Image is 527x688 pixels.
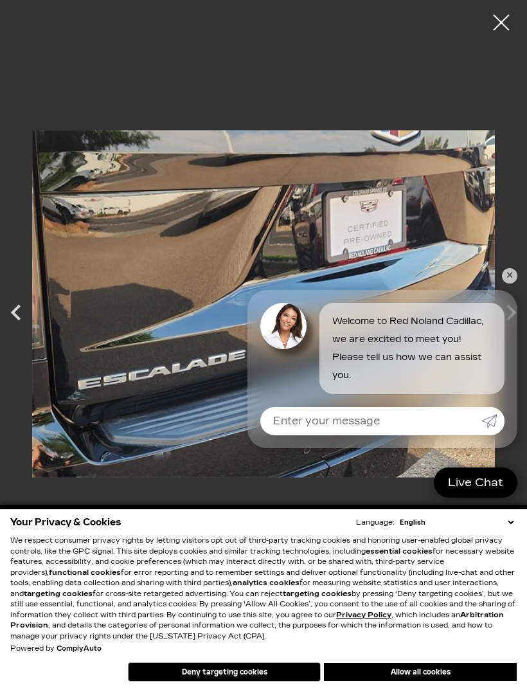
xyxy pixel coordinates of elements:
a: Submit [481,407,505,435]
button: Allow all cookies [324,663,517,681]
img: Used 2022 Black Raven Cadillac Premium Luxury image 28 [32,10,495,598]
div: Powered by [10,645,102,653]
span: Your Privacy & Cookies [10,513,121,531]
input: Enter your message [260,407,481,435]
strong: targeting cookies [283,590,352,598]
strong: analytics cookies [233,579,299,587]
p: We respect consumer privacy rights by letting visitors opt out of third-party tracking cookies an... [10,536,517,642]
div: Welcome to Red Noland Cadillac, we are excited to meet you! Please tell us how we can assist you. [319,303,505,394]
span: Live Chat [442,475,510,490]
strong: functional cookies [49,568,121,577]
img: Agent profile photo [260,303,307,349]
select: Language Select [397,517,517,528]
button: Deny targeting cookies [128,662,321,682]
strong: targeting cookies [24,590,93,598]
div: Next [495,290,527,335]
u: Privacy Policy [336,611,391,619]
a: ComplyAuto [57,645,102,653]
a: Live Chat [434,467,517,498]
div: Language: [356,519,394,526]
strong: essential cookies [366,547,433,556]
